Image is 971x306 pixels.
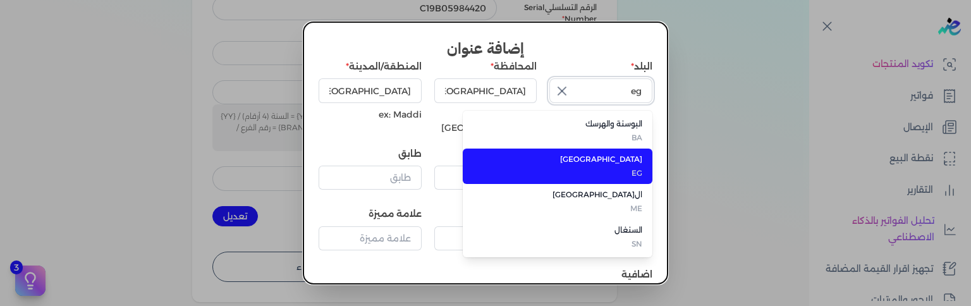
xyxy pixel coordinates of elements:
[488,154,642,165] span: [GEOGRAPHIC_DATA]
[434,108,537,135] div: ex: [GEOGRAPHIC_DATA]
[319,108,422,121] div: ex: Maddi
[319,166,422,190] input: طابق
[398,148,422,159] label: طابق
[319,78,422,102] input: منطقة/مدينة
[549,78,652,107] button: اختر البلد
[346,61,422,72] label: المنطقة/المدينة
[488,189,642,200] span: ال[GEOGRAPHIC_DATA]
[488,118,642,130] span: البوسنة والهرسك
[491,61,537,72] label: المحافظة
[631,60,652,73] label: البلد
[488,224,642,236] span: السنغال
[434,78,537,102] input: المحافظة
[319,37,652,60] h3: إضافة عنوان
[463,111,652,257] ul: اختر البلد
[621,269,652,280] label: اضافية
[488,168,642,179] span: EG
[434,226,537,250] input: غرفة
[488,203,642,214] span: ME
[434,166,537,190] input: رقم المبنى
[488,132,642,144] span: BA
[369,208,422,219] label: علامة مميزة
[319,226,422,250] input: علامة مميزة
[488,238,642,250] span: SN
[549,78,652,102] input: اختر البلد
